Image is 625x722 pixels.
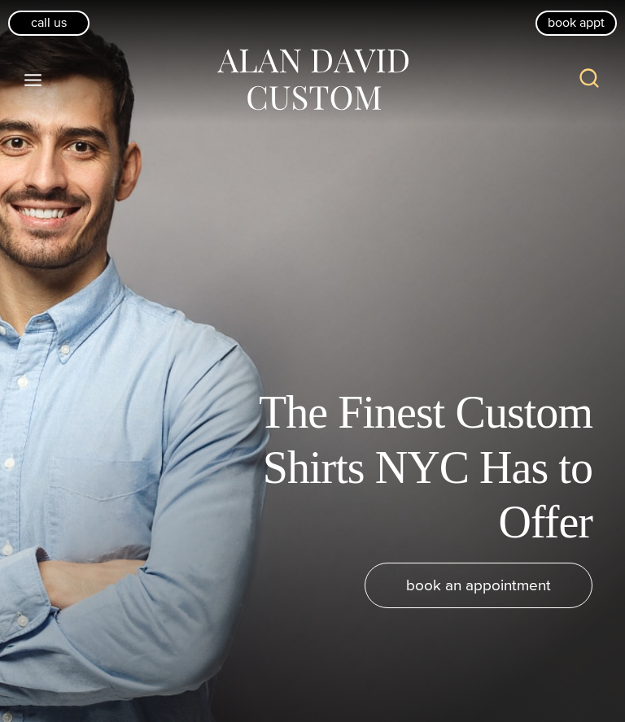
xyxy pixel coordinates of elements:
a: book appt [535,11,617,35]
img: Alan David Custom [215,44,410,116]
h1: The Finest Custom Shirts NYC Has to Offer [226,385,592,550]
a: book an appointment [365,563,592,608]
span: book an appointment [406,573,551,597]
button: View Search Form [570,60,609,99]
a: Call Us [8,11,90,35]
button: Open menu [16,65,50,94]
